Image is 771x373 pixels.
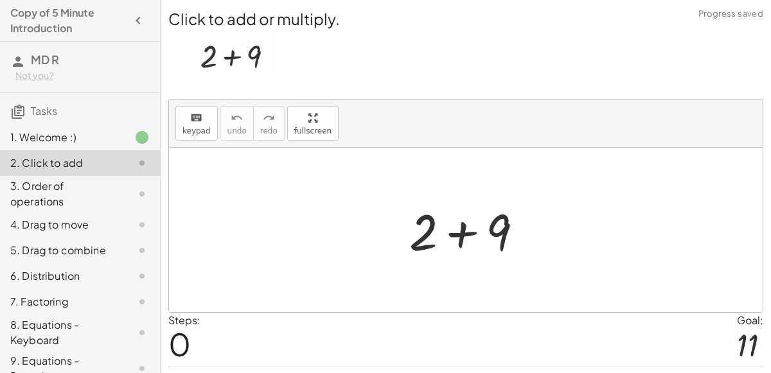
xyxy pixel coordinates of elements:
div: 5. Drag to combine [10,243,114,258]
span: 0 [168,324,191,363]
span: Progress saved [698,8,763,21]
i: Task finished. [134,130,150,145]
i: redo [263,110,275,126]
div: 7. Factoring [10,294,114,309]
h4: Copy of 5 Minute Introduction [10,5,127,36]
i: undo [231,110,243,126]
div: Goal: [737,313,763,328]
div: 8. Equations - Keyboard [10,317,114,348]
div: 1. Welcome :) [10,130,114,145]
span: MD R [31,52,59,67]
h2: Click to add or multiply. [168,8,763,30]
i: Task not started. [134,268,150,284]
i: Task not started. [134,155,150,171]
label: Steps: [168,313,200,327]
button: redoredo [253,106,285,141]
button: undoundo [220,106,254,141]
div: 3. Order of operations [10,178,114,209]
i: Task not started. [134,294,150,309]
span: Tasks [31,104,57,117]
span: keypad [182,126,211,135]
i: Task not started. [134,217,150,232]
img: acc24cad2d66776ab3378aca534db7173dae579742b331bb719a8ca59f72f8de.webp [184,30,278,85]
i: Task not started. [134,325,150,340]
div: 4. Drag to move [10,217,114,232]
div: 2. Click to add [10,155,114,171]
div: 6. Distribution [10,268,114,284]
span: undo [227,126,247,135]
span: redo [260,126,278,135]
button: fullscreen [287,106,339,141]
i: Task not started. [134,243,150,258]
div: Not you? [15,69,150,82]
button: keyboardkeypad [175,106,218,141]
i: Task not started. [134,186,150,202]
i: keyboard [190,110,202,126]
span: fullscreen [294,126,332,135]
